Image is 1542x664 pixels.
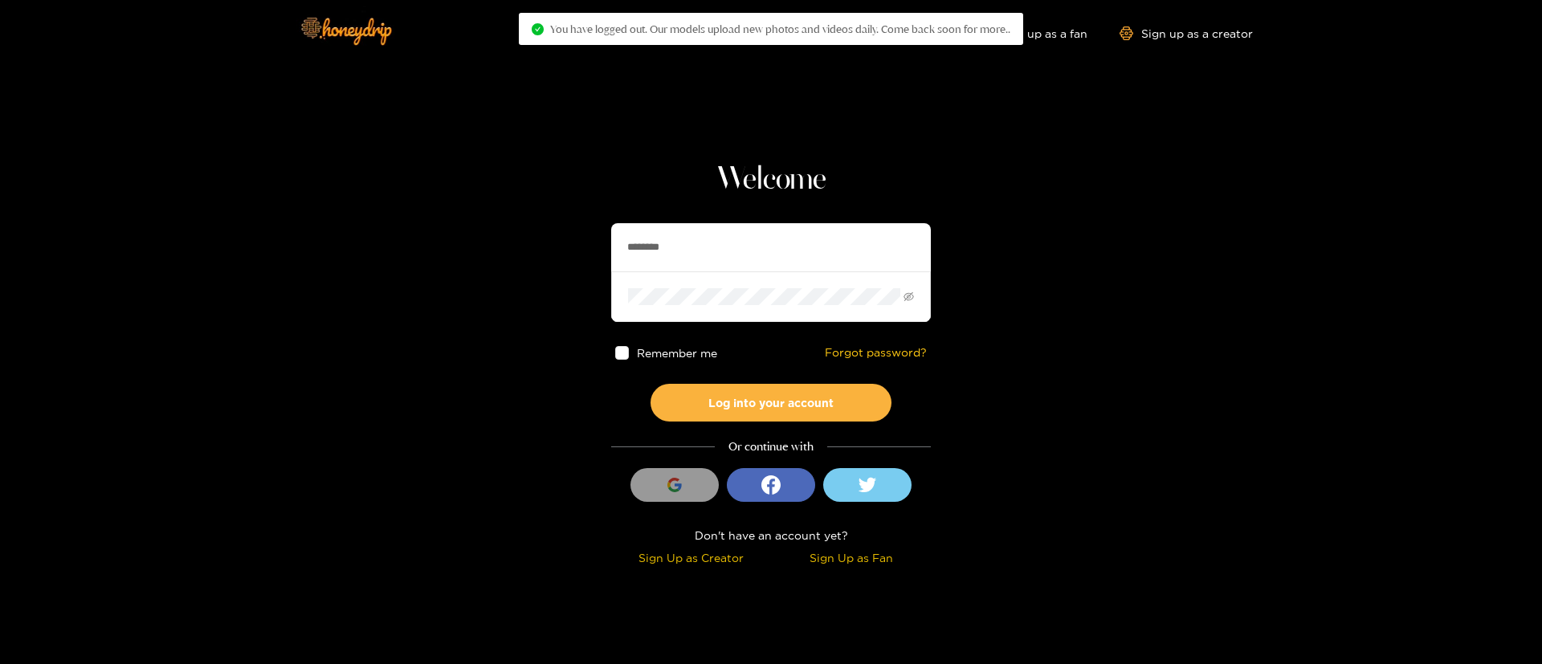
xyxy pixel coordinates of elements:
a: Sign up as a fan [977,26,1087,40]
button: Log into your account [651,384,891,422]
div: Sign Up as Fan [775,548,927,567]
a: Sign up as a creator [1120,26,1253,40]
div: Don't have an account yet? [611,526,931,544]
span: eye-invisible [904,291,914,302]
h1: Welcome [611,161,931,199]
span: Remember me [637,347,717,359]
span: check-circle [532,23,544,35]
div: Or continue with [611,438,931,456]
div: Sign Up as Creator [615,548,767,567]
a: Forgot password? [825,346,927,360]
span: You have logged out. Our models upload new photos and videos daily. Come back soon for more.. [550,22,1010,35]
